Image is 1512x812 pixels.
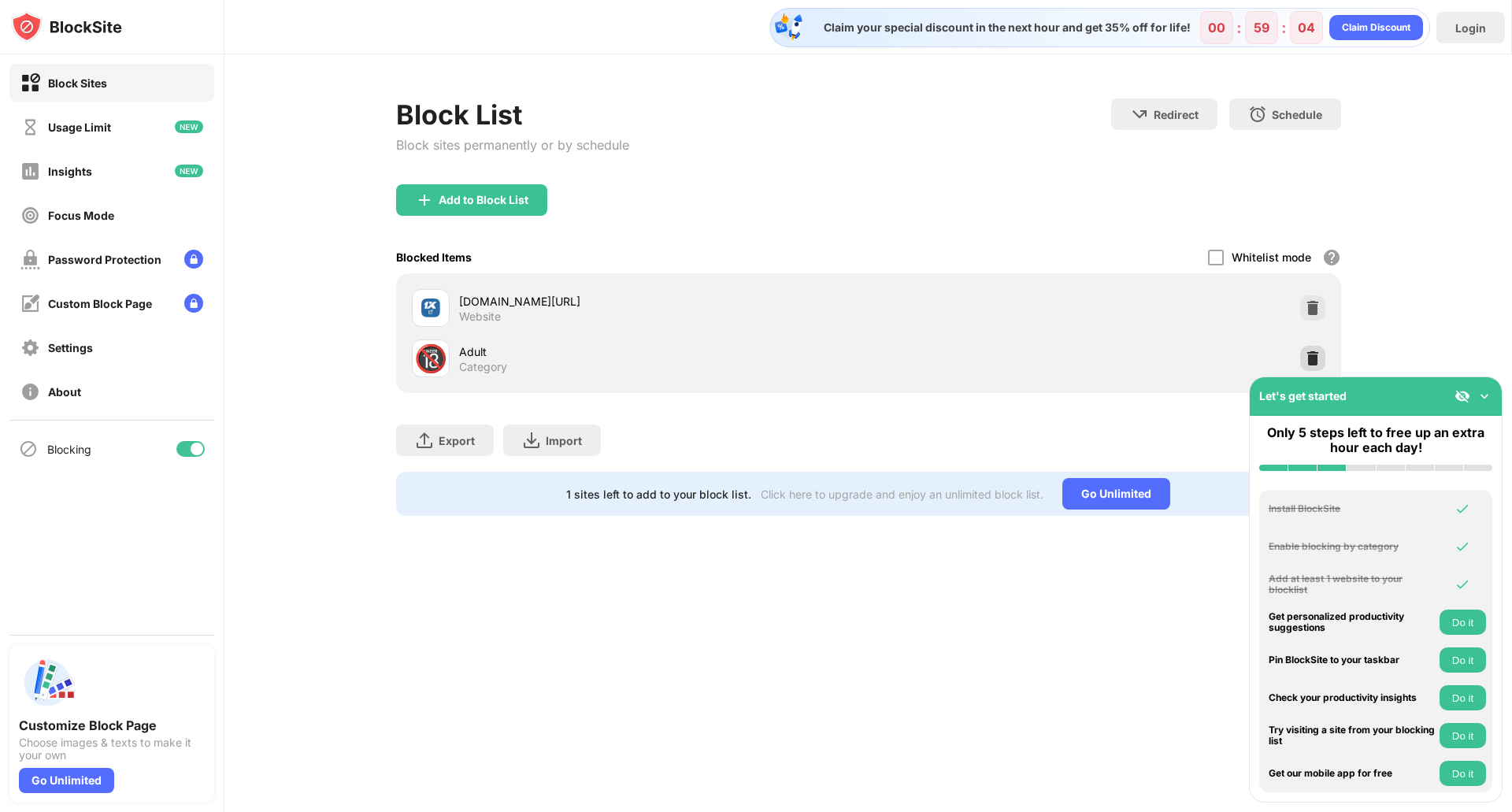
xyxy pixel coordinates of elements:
div: Go Unlimited [1062,478,1170,510]
img: password-protection-off.svg [20,250,40,269]
div: Schedule [1272,108,1322,121]
img: settings-off.svg [20,338,40,358]
div: Export [439,434,475,447]
button: Do it [1440,685,1486,710]
button: Do it [1440,610,1486,635]
div: Focus Mode [48,209,114,222]
div: Customize Block Page [19,717,205,733]
div: 59 [1254,20,1269,35]
div: 🔞 [414,343,447,375]
div: Claim Discount [1342,20,1410,35]
div: Pin BlockSite to your taskbar [1269,654,1436,666]
div: Click here to upgrade and enjoy an unlimited block list. [761,488,1043,501]
div: Insights [48,165,92,178]
img: focus-off.svg [20,206,40,225]
img: lock-menu.svg [184,294,203,313]
div: Only 5 steps left to free up an extra hour each day! [1259,425,1492,455]
div: Install BlockSite [1269,503,1436,514]
div: Blocked Items [396,250,472,264]
div: Enable blocking by category [1269,541,1436,552]
div: Add to Block List [439,194,528,206]
div: Block List [396,98,629,131]
div: Block Sites [48,76,107,90]
button: Do it [1440,723,1486,748]
img: omni-check.svg [1455,539,1470,554]
div: Check your productivity insights [1269,692,1436,703]
div: Blocking [47,443,91,456]
img: logo-blocksite.svg [11,11,122,43]
div: Go Unlimited [19,768,114,793]
div: Login [1455,21,1486,35]
img: lock-menu.svg [184,250,203,269]
div: Choose images & texts to make it your own [19,736,205,762]
div: Try visiting a site from your blocking list [1269,725,1436,747]
img: push-custom-page.svg [19,654,76,711]
div: 04 [1298,20,1315,35]
img: favicons [421,298,440,317]
div: Category [459,360,507,374]
img: eye-not-visible.svg [1455,388,1470,404]
img: about-off.svg [20,382,40,402]
img: block-on.svg [20,73,40,93]
div: Password Protection [48,253,161,266]
div: : [1233,15,1245,40]
button: Do it [1440,647,1486,673]
div: Claim your special discount in the next hour and get 35% off for life! [814,20,1191,35]
div: 00 [1208,20,1225,35]
div: Settings [48,341,93,354]
div: Block sites permanently or by schedule [396,137,629,153]
img: insights-off.svg [20,161,40,181]
div: Redirect [1154,108,1199,121]
button: Do it [1440,761,1486,786]
div: [DOMAIN_NAME][URL] [459,293,869,310]
div: Usage Limit [48,121,111,134]
img: time-usage-off.svg [20,117,40,137]
img: blocking-icon.svg [19,439,38,458]
img: new-icon.svg [175,121,203,133]
div: Add at least 1 website to your blocklist [1269,573,1436,596]
div: Let's get started [1259,389,1347,402]
img: new-icon.svg [175,165,203,177]
img: customize-block-page-off.svg [20,294,40,313]
div: Website [459,310,501,324]
div: About [48,385,81,399]
img: omni-check.svg [1455,577,1470,592]
div: Import [546,434,582,447]
div: : [1278,15,1290,40]
div: Adult [459,343,869,360]
div: Custom Block Page [48,297,152,310]
div: Get our mobile app for free [1269,768,1436,779]
div: Whitelist mode [1232,250,1311,264]
div: 1 sites left to add to your block list. [566,488,751,501]
div: Get personalized productivity suggestions [1269,611,1436,634]
img: omni-setup-toggle.svg [1477,388,1492,404]
img: specialOfferDiscount.svg [773,12,805,43]
img: omni-check.svg [1455,501,1470,517]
